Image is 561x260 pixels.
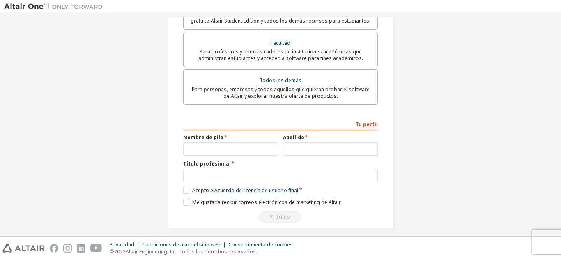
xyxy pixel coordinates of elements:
img: instagram.svg [63,244,72,253]
font: © [110,248,114,255]
font: Acepto el [192,187,214,194]
font: Título profesional [183,160,231,167]
img: youtube.svg [90,244,102,253]
font: 2025 [114,248,126,255]
font: Privacidad [110,241,134,248]
font: Condiciones de uso del sitio web [142,241,221,248]
img: altair_logo.svg [2,244,45,253]
font: Consentimiento de cookies [228,241,293,248]
img: facebook.svg [50,244,58,253]
font: Facultad [271,39,290,46]
font: Tu perfil [356,121,378,128]
font: Me gustaría recibir correos electrónicos de marketing de Altair [192,199,341,206]
font: Acuerdo de licencia de usuario final [214,187,298,194]
font: Para personas, empresas y todos aquellos que quieran probar el software de Altair y explorar nues... [192,86,370,99]
font: Altair Engineering, Inc. Todos los derechos reservados. [126,248,257,255]
font: Apellido [283,134,304,141]
div: Lea y acepte el EULA para continuar [183,211,378,223]
font: Todos los demás [260,77,301,84]
font: Para estudiantes actualmente inscritos que buscan acceder al paquete gratuito Altair Student Edit... [191,11,370,24]
img: linkedin.svg [77,244,85,253]
font: Nombre de pila [183,134,223,141]
img: Altair Uno [4,2,107,11]
font: Para profesores y administradores de instituciones académicas que administran estudiantes y acced... [198,48,363,62]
